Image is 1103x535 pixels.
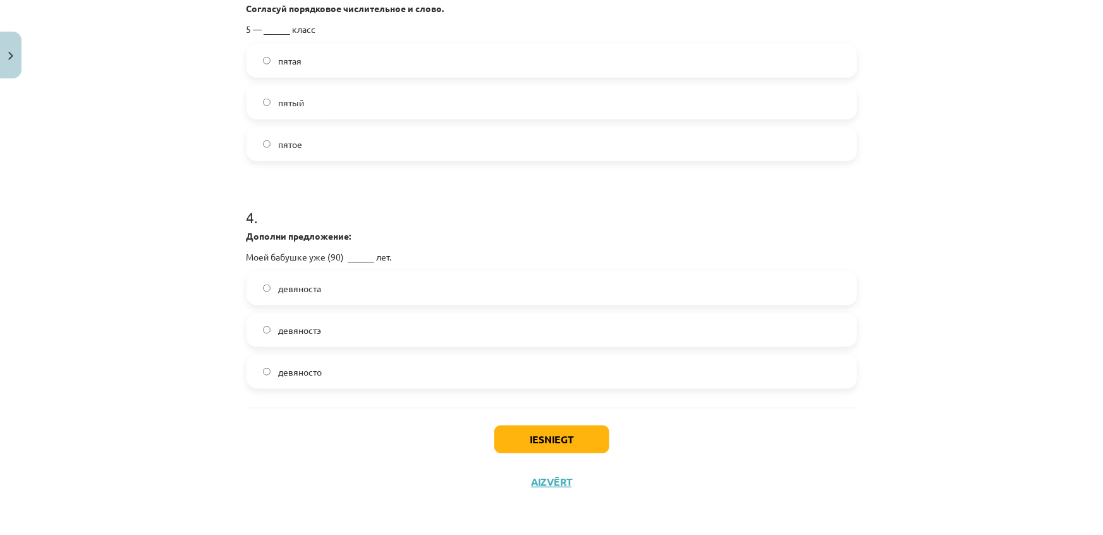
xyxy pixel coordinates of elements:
input: девяностэ [263,326,271,335]
span: пятый [278,96,304,109]
h1: 4 . [247,187,857,226]
span: пятая [278,54,302,68]
span: девяностэ [278,324,321,337]
p: Моей бабушке уже (90) ______ лет. [247,250,857,264]
strong: Согласуй порядковое числительное и слово. [247,3,444,14]
img: icon-close-lesson-0947bae3869378f0d4975bcd49f059093ad1ed9edebbc8119c70593378902aed.svg [8,52,13,60]
button: Aizvērt [528,476,576,489]
input: пятый [263,99,271,107]
input: девяноста [263,285,271,293]
button: Iesniegt [494,426,609,453]
strong: Дополни предложение: [247,230,351,242]
span: пятое [278,138,302,151]
input: девяносто [263,368,271,376]
input: пятая [263,57,271,65]
p: 5 — ______ класс [247,23,857,36]
span: девяноста [278,282,321,295]
input: пятое [263,140,271,149]
span: девяносто [278,366,322,379]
